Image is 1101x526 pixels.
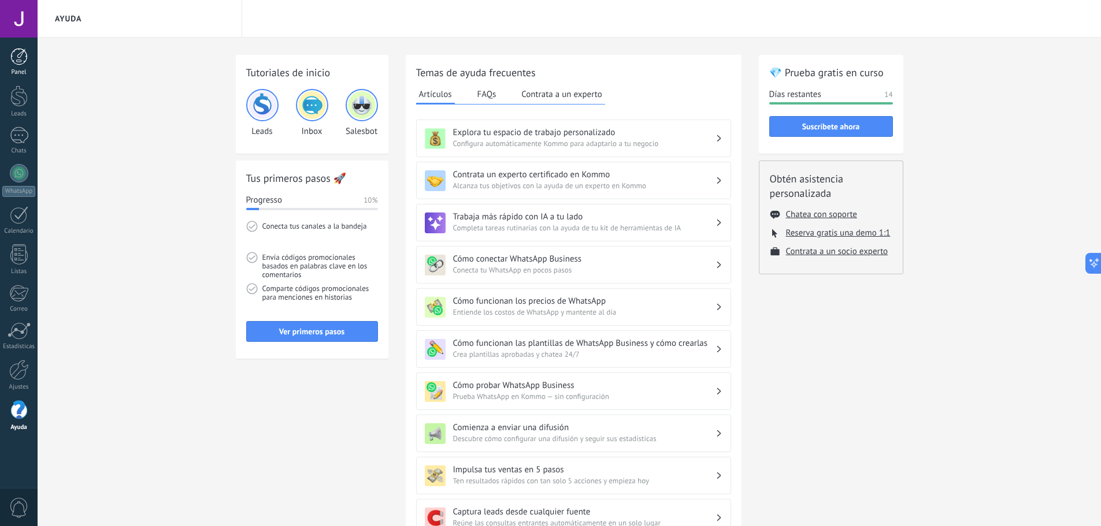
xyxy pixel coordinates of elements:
span: Completa tareas rutinarias con la ayuda de tu kit de herramientas de IA [453,222,716,234]
span: Entiende los costos de WhatsApp y mantente al día [453,307,716,318]
button: Artículos [416,85,455,105]
div: Correo [2,305,36,313]
span: Ten resultados rápidos con tan solo 5 acciones y empieza hoy [453,475,716,487]
h3: Explora tu espacio de trabajo personalizado [453,127,716,138]
h2: Temas de ayuda frecuentes [416,65,731,80]
div: Ayuda [2,424,36,431]
button: Contrata a un experto [518,85,605,103]
div: Ajustes [2,383,36,391]
h2: Tus primeros pasos 🚀 [246,171,378,185]
h3: Cómo probar WhatsApp Business [453,380,716,391]
span: 14 [884,89,892,100]
h3: Impulsa tus ventas en 5 pasos [453,464,716,475]
button: Suscríbete ahora [769,116,893,137]
div: Panel [2,69,36,76]
button: Ver primeros pasos [246,321,378,342]
h3: Cómo funcionan las plantillas de WhatsApp Business y cómo crearlas [453,338,716,349]
h2: 💎 Prueba gratis en curso [769,65,893,80]
h3: Cómo conectar WhatsApp Business [453,253,716,264]
span: Envía códigos promocionales basados en palabras clave en los comentarios [262,252,378,283]
div: Chats [2,147,36,155]
span: Configura automáticamente Kommo para adaptarlo a tu negocio [453,138,716,150]
span: Comparte códigos promocionales para menciones en historias [262,283,378,314]
div: Leads [2,110,36,118]
span: Alcanza tus objetivos con la ayuda de un experto en Kommo [453,180,716,192]
span: Crea plantillas aprobadas y chatea 24/7 [453,349,716,360]
span: Conecta tus canales a la bandeja [262,221,378,252]
button: Reserva gratis una demo 1:1 [786,227,891,238]
span: Progresso [246,195,282,206]
div: WhatsApp [2,186,35,197]
span: Días restantes [769,89,821,100]
span: Ver primeros pasos [279,327,344,335]
button: FAQs [474,85,499,103]
span: Conecta tu WhatsApp en pocos pasos [453,264,716,276]
h3: Trabaja más rápido con IA a tu lado [453,211,716,222]
span: Prueba WhatsApp en Kommo — sin configuración [453,391,716,402]
span: Descubre cómo configurar una difusión y seguir sus estadísticas [453,433,716,445]
span: Suscríbete ahora [802,122,860,130]
button: Contrata a un socio experto [786,246,888,257]
h3: Captura leads desde cualquier fuente [453,506,716,517]
h3: Comienza a enviar una difusión [453,422,716,433]
div: Calendario [2,227,36,235]
div: Inbox [296,89,328,137]
div: Estadísticas [2,343,36,350]
div: Listas [2,268,36,275]
h3: Cómo funcionan los precios de WhatsApp [453,296,716,307]
span: 10% [364,195,377,206]
h3: Contrata un experto certificado en Kommo [453,169,716,180]
div: Salesbot [346,89,378,137]
h2: Obtén asistencia personalizada [770,171,892,200]
button: Chatea con soporte [786,209,857,220]
h2: Tutoriales de inicio [246,65,378,80]
div: Leads [246,89,279,137]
